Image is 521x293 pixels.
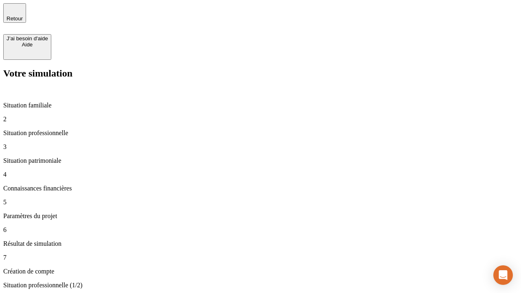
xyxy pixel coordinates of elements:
p: 4 [3,171,518,178]
p: 3 [3,143,518,151]
div: Aide [7,42,48,48]
span: Retour [7,15,23,22]
p: Paramètres du projet [3,212,518,220]
p: Situation professionnelle (1/2) [3,282,518,289]
p: Création de compte [3,268,518,275]
p: Résultat de simulation [3,240,518,247]
p: Situation professionnelle [3,129,518,137]
div: Open Intercom Messenger [493,265,513,285]
p: 2 [3,116,518,123]
h2: Votre simulation [3,68,518,79]
p: 6 [3,226,518,234]
p: Connaissances financières [3,185,518,192]
button: J’ai besoin d'aideAide [3,34,51,60]
p: Situation familiale [3,102,518,109]
button: Retour [3,3,26,23]
p: Situation patrimoniale [3,157,518,164]
p: 5 [3,199,518,206]
div: J’ai besoin d'aide [7,35,48,42]
p: 7 [3,254,518,261]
